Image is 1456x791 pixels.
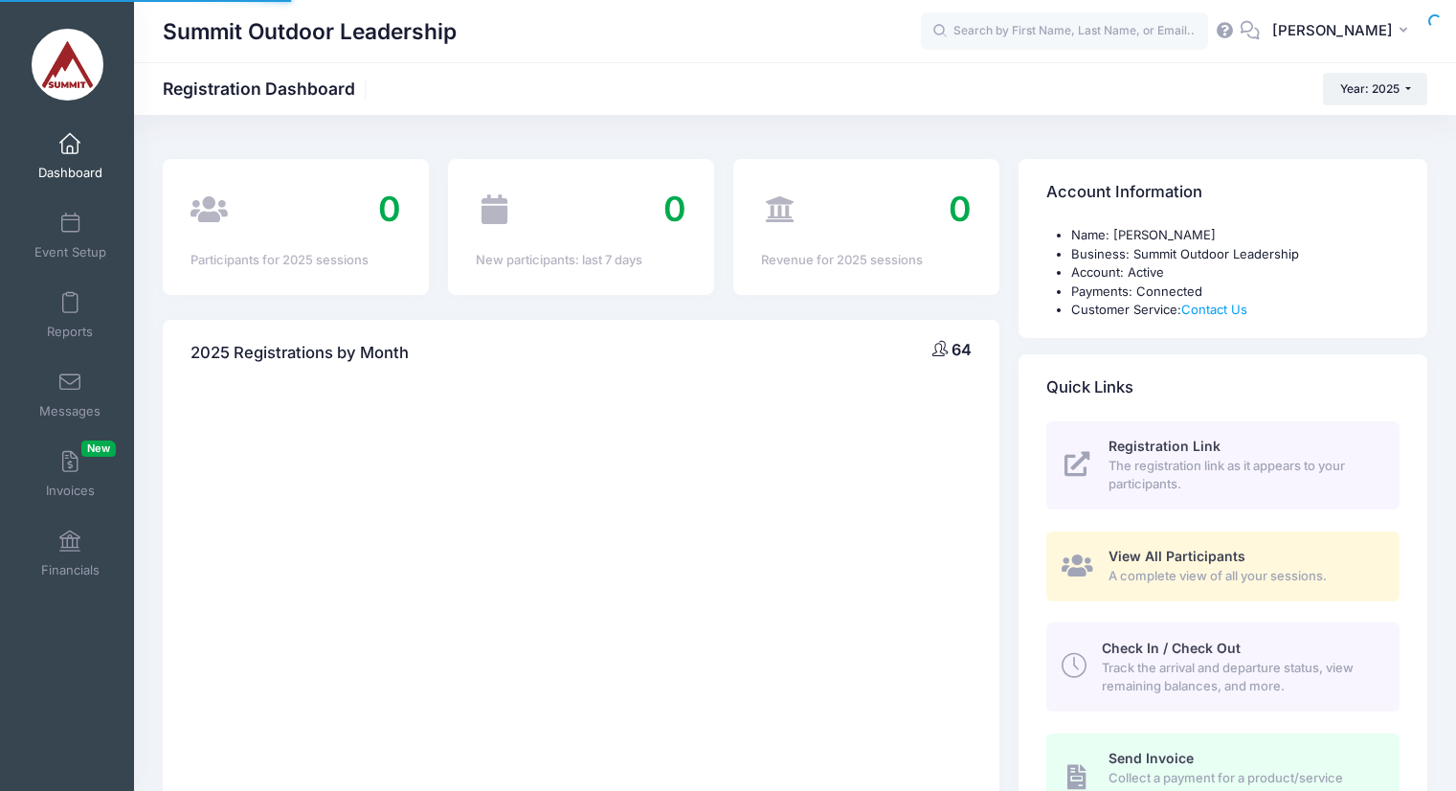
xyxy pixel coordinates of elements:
[34,244,106,260] span: Event Setup
[47,324,93,340] span: Reports
[190,326,409,380] h4: 2025 Registrations by Month
[25,202,116,269] a: Event Setup
[41,562,100,578] span: Financials
[25,282,116,349] a: Reports
[190,251,401,270] div: Participants for 2025 sessions
[1046,531,1400,601] a: View All Participants A complete view of all your sessions.
[81,441,116,457] span: New
[1109,457,1378,494] span: The registration link as it appears to your participants.
[1109,548,1245,564] span: View All Participants
[1071,263,1400,282] li: Account: Active
[25,123,116,190] a: Dashboard
[761,251,972,270] div: Revenue for 2025 sessions
[1046,622,1400,711] a: Check In / Check Out Track the arrival and departure status, view remaining balances, and more.
[46,483,95,499] span: Invoices
[1109,750,1194,766] span: Send Invoice
[921,12,1208,51] input: Search by First Name, Last Name, or Email...
[25,520,116,587] a: Financials
[1071,282,1400,302] li: Payments: Connected
[1109,567,1378,586] span: A complete view of all your sessions.
[476,251,686,270] div: New participants: last 7 days
[663,188,686,230] span: 0
[1071,301,1400,320] li: Customer Service:
[949,188,972,230] span: 0
[952,340,972,359] span: 64
[1323,73,1427,105] button: Year: 2025
[378,188,401,230] span: 0
[1102,640,1241,656] span: Check In / Check Out
[1102,659,1378,696] span: Track the arrival and departure status, view remaining balances, and more.
[1046,360,1133,415] h4: Quick Links
[38,165,102,181] span: Dashboard
[39,403,101,419] span: Messages
[1272,20,1393,41] span: [PERSON_NAME]
[1260,10,1427,54] button: [PERSON_NAME]
[1046,421,1400,509] a: Registration Link The registration link as it appears to your participants.
[1109,438,1221,454] span: Registration Link
[163,10,457,54] h1: Summit Outdoor Leadership
[1181,302,1247,317] a: Contact Us
[163,79,371,99] h1: Registration Dashboard
[25,361,116,428] a: Messages
[25,441,116,508] a: InvoicesNew
[1071,245,1400,264] li: Business: Summit Outdoor Leadership
[1046,166,1202,220] h4: Account Information
[32,29,103,101] img: Summit Outdoor Leadership
[1071,226,1400,245] li: Name: [PERSON_NAME]
[1340,81,1400,96] span: Year: 2025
